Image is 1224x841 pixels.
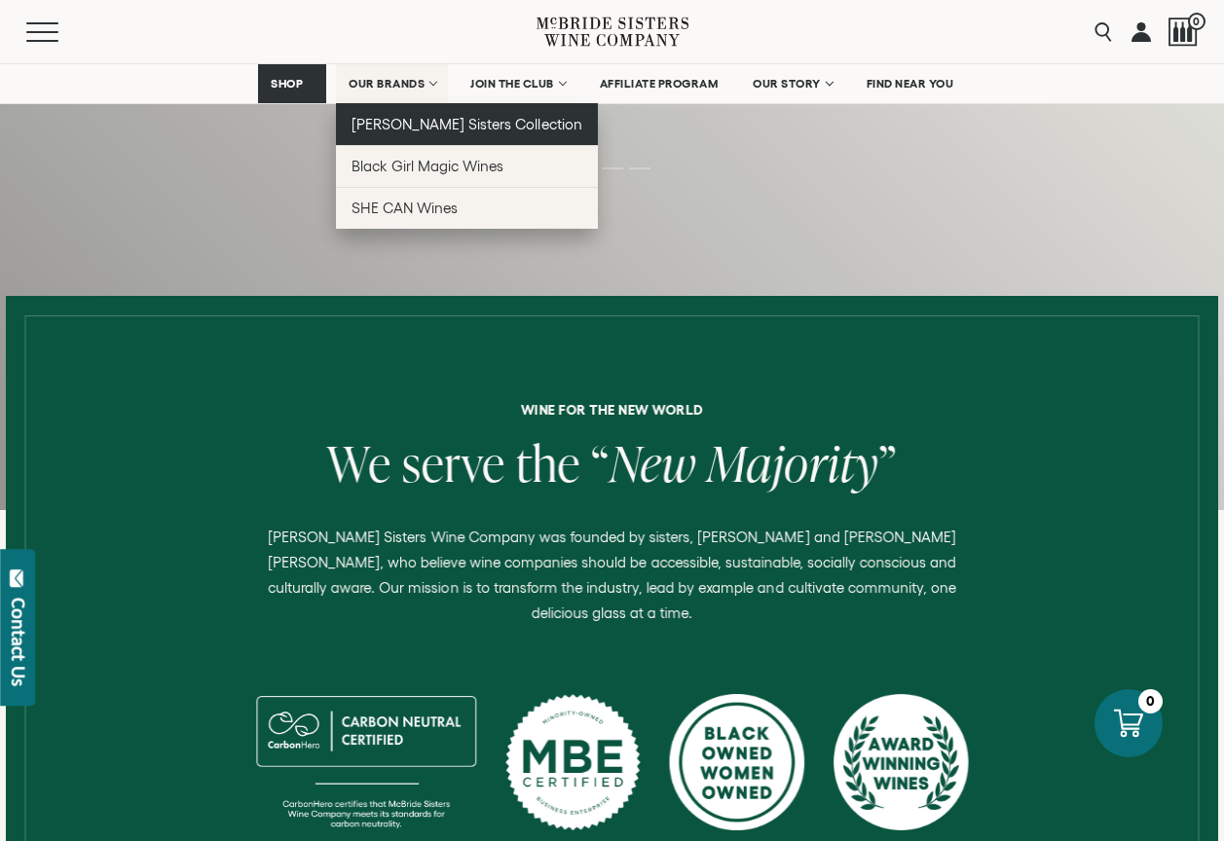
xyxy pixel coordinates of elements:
p: [PERSON_NAME] Sisters Wine Company was founded by sisters, [PERSON_NAME] and [PERSON_NAME] [PERSO... [249,525,975,626]
li: Page dot 3 [629,167,650,169]
span: Majority [707,429,878,496]
span: New [610,429,696,496]
a: [PERSON_NAME] Sisters Collection [336,103,598,145]
a: SHOP [258,64,326,103]
a: OUR STORY [740,64,844,103]
span: We [327,429,391,496]
span: JOIN THE CLUB [470,77,554,91]
span: Black Girl Magic Wines [352,158,503,174]
span: OUR STORY [753,77,821,91]
span: the [516,429,580,496]
span: ” [878,429,897,496]
a: SHE CAN Wines [336,187,598,229]
span: serve [402,429,505,496]
span: “ [591,429,610,496]
button: Mobile Menu Trigger [26,22,96,42]
a: OUR BRANDS [336,64,448,103]
span: SHOP [271,77,304,91]
span: [PERSON_NAME] Sisters Collection [352,116,582,132]
a: AFFILIATE PROGRAM [587,64,731,103]
a: FIND NEAR YOU [854,64,967,103]
h6: Wine for the new world [20,403,1205,417]
li: Page dot 2 [602,167,623,169]
span: 0 [1188,13,1205,30]
a: Black Girl Magic Wines [336,145,598,187]
a: JOIN THE CLUB [458,64,577,103]
span: AFFILIATE PROGRAM [600,77,719,91]
div: 0 [1138,689,1163,713]
span: OUR BRANDS [349,77,425,91]
span: FIND NEAR YOU [867,77,954,91]
span: SHE CAN Wines [352,200,458,216]
div: Contact Us [9,598,28,686]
